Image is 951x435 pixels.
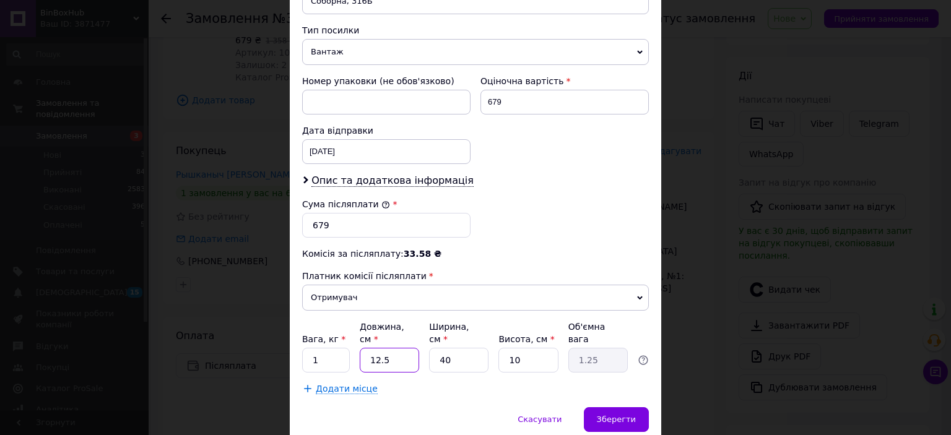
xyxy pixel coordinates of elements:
[518,415,562,424] span: Скасувати
[302,248,649,260] div: Комісія за післяплату:
[568,321,628,345] div: Об'ємна вага
[302,25,359,35] span: Тип посилки
[360,322,404,344] label: Довжина, см
[498,334,554,344] label: Висота, см
[302,39,649,65] span: Вантаж
[302,75,471,87] div: Номер упаковки (не обов'язково)
[404,249,441,259] span: 33.58 ₴
[597,415,636,424] span: Зберегти
[302,199,390,209] label: Сума післяплати
[311,174,474,187] span: Опис та додаткова інформація
[429,322,469,344] label: Ширина, см
[480,75,649,87] div: Оціночна вартість
[302,271,427,281] span: Платник комісії післяплати
[302,285,649,311] span: Отримувач
[316,384,378,394] span: Додати місце
[302,334,345,344] label: Вага, кг
[302,124,471,137] div: Дата відправки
